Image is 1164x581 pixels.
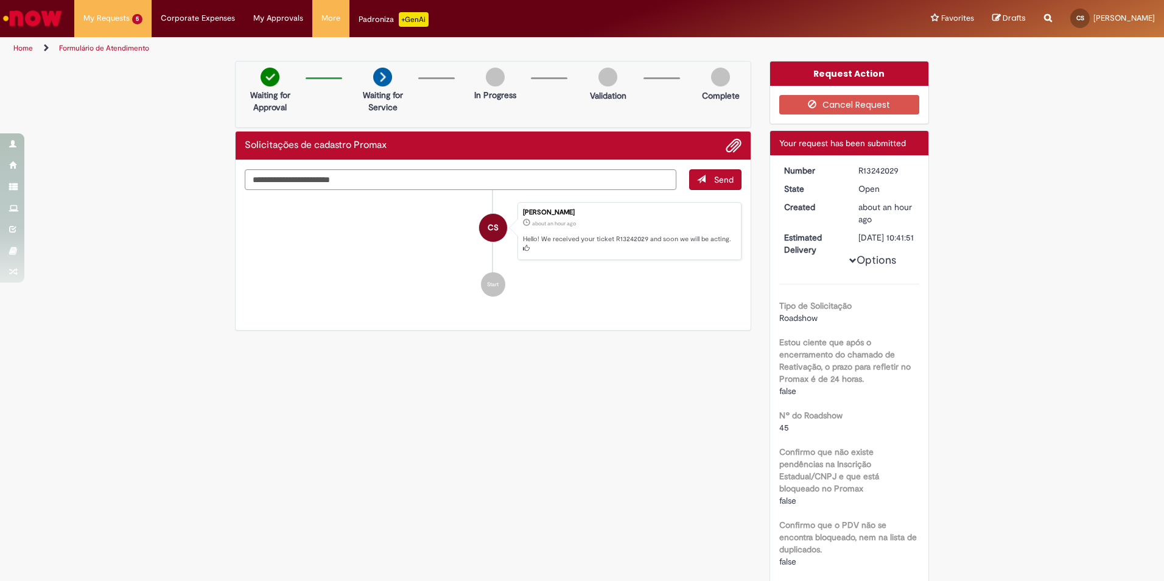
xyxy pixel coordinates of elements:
[775,231,850,256] dt: Estimated Delivery
[779,95,920,114] button: Cancel Request
[779,519,917,555] b: Confirmo que o PDV não se encontra bloqueado, nem na lista de duplicados.
[726,138,742,153] button: Add attachments
[779,410,843,421] b: Nº do Roadshow
[992,13,1026,24] a: Drafts
[702,90,740,102] p: Complete
[245,140,387,151] h2: Solicitações de cadastro Promax Ticket history
[161,12,235,24] span: Corporate Expenses
[59,43,149,53] a: Formulário de Atendimento
[689,169,742,190] button: Send
[779,422,789,433] span: 45
[714,174,734,185] span: Send
[373,68,392,86] img: arrow-next.png
[321,12,340,24] span: More
[775,183,850,195] dt: State
[9,37,767,60] ul: Page breadcrumbs
[711,68,730,86] img: img-circle-grey.png
[779,556,796,567] span: false
[779,300,852,311] b: Tipo de Solicitação
[245,190,742,309] ul: Ticket history
[779,337,911,384] b: Estou ciente que após o encerramento do chamado de Reativação, o prazo para refletir no Promax é ...
[775,201,850,213] dt: Created
[13,43,33,53] a: Home
[240,89,300,113] p: Waiting for Approval
[1,6,64,30] img: ServiceNow
[245,202,742,261] li: Camila Silva
[779,312,818,323] span: Roadshow
[532,220,576,227] span: about an hour ago
[245,169,676,190] textarea: Type your message here...
[858,202,912,225] time: 28/08/2025 14:41:31
[261,68,279,86] img: check-circle-green.png
[253,12,303,24] span: My Approvals
[779,446,879,494] b: Confirmo que não existe pendências na Inscrição Estadual/CNPJ e que está bloqueado no Promax
[770,62,929,86] div: Request Action
[474,89,516,101] p: In Progress
[523,209,735,216] div: [PERSON_NAME]
[132,14,142,24] span: 5
[775,164,850,177] dt: Number
[523,234,735,253] p: Hello! We received your ticket R13242029 and soon we will be acting.
[858,201,915,225] div: 28/08/2025 14:41:31
[479,214,507,242] div: Camila Silva
[779,386,796,396] span: false
[532,220,576,227] time: 28/08/2025 14:41:31
[858,183,915,195] div: Open
[353,89,412,113] p: Waiting for Service
[1076,14,1084,22] span: CS
[1093,13,1155,23] span: [PERSON_NAME]
[941,12,974,24] span: Favorites
[590,90,626,102] p: Validation
[779,495,796,506] span: false
[359,12,429,27] div: Padroniza
[858,164,915,177] div: R13242029
[779,138,906,149] span: Your request has been submitted
[598,68,617,86] img: img-circle-grey.png
[858,202,912,225] span: about an hour ago
[488,213,499,242] span: CS
[399,12,429,27] p: +GenAi
[1003,12,1026,24] span: Drafts
[858,231,915,244] div: [DATE] 10:41:51
[83,12,130,24] span: My Requests
[486,68,505,86] img: img-circle-grey.png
